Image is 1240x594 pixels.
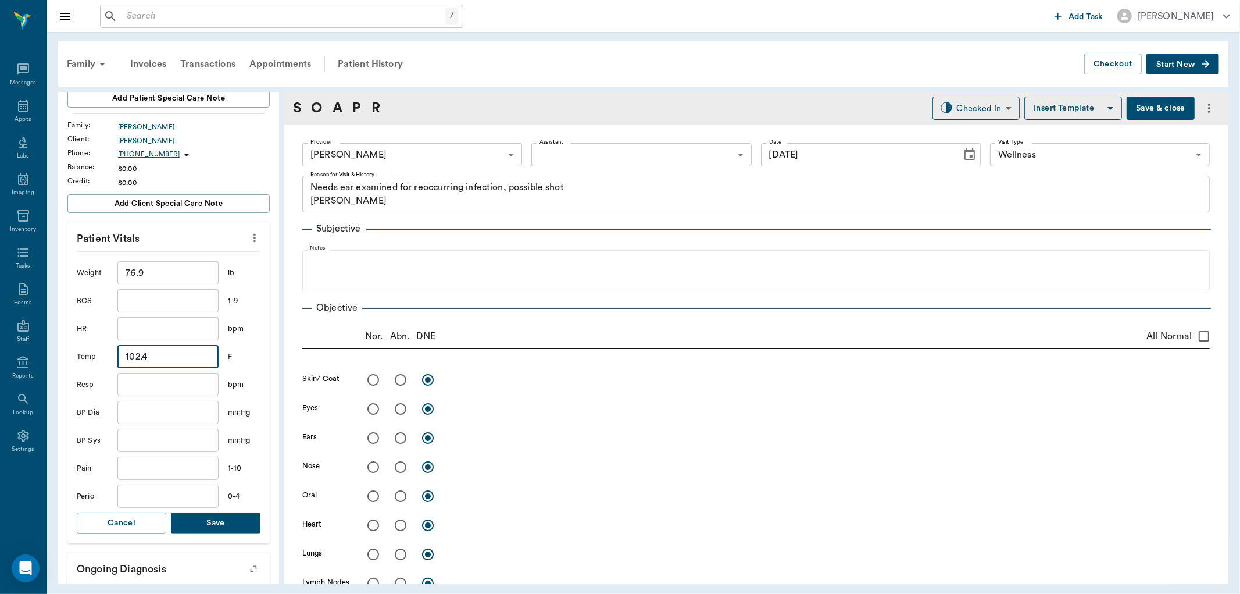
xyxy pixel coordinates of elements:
[228,435,260,446] div: mmHg
[1084,54,1142,75] button: Checkout
[310,170,374,179] label: Reason for Visit & History
[371,98,380,119] a: R
[228,323,260,335] div: bpm
[118,177,270,188] div: $0.00
[77,435,108,446] div: BP Sys
[118,136,270,146] a: [PERSON_NAME]
[228,296,260,307] div: 1-9
[245,228,264,248] button: more
[310,138,332,146] label: Provider
[67,176,118,186] div: Credit :
[242,50,319,78] a: Appointments
[1146,329,1192,343] span: All Normal
[77,323,108,335] div: HR
[293,98,301,119] a: S
[769,138,781,146] label: Date
[302,374,340,384] label: Skin/ Coat
[1199,98,1219,118] button: more
[302,143,522,166] div: [PERSON_NAME]
[302,490,317,500] label: Oral
[365,329,383,343] p: Nor.
[228,463,260,474] div: 1-10
[957,102,1002,115] div: Checked In
[1138,9,1214,23] div: [PERSON_NAME]
[958,143,981,166] button: Choose date, selected date is Sep 11, 2025
[1127,97,1195,120] button: Save & close
[15,115,31,124] div: Appts
[67,148,118,158] div: Phone :
[17,152,29,161] div: Labs
[77,268,108,279] div: Weight
[1108,5,1239,27] button: [PERSON_NAME]
[118,122,270,132] a: [PERSON_NAME]
[171,513,260,534] button: Save
[228,351,260,362] div: F
[312,222,366,236] p: Subjective
[302,519,322,529] label: Heart
[17,335,29,344] div: Staff
[67,89,270,108] button: Add patient Special Care Note
[12,554,40,582] div: Open Intercom Messenger
[115,197,223,210] span: Add client Special Care Note
[67,120,118,130] div: Family :
[228,407,260,418] div: mmHg
[12,188,34,197] div: Imaging
[761,143,954,166] input: MM/DD/YYYY
[302,577,349,588] label: Lymph Nodes
[310,181,1202,208] textarea: Needs ear examined for reoccurring infection, possible shot [PERSON_NAME]
[228,379,260,390] div: bpm
[60,50,116,78] div: Family
[311,98,322,119] a: O
[13,408,33,417] div: Lookup
[333,98,342,119] a: A
[10,225,36,234] div: Inventory
[67,134,118,144] div: Client :
[302,403,318,413] label: Eyes
[77,379,108,390] div: Resp
[173,50,242,78] a: Transactions
[310,244,326,252] label: Notes
[416,329,435,343] p: DNE
[1146,54,1219,75] button: Start New
[12,372,34,380] div: Reports
[998,138,1024,146] label: Visit Type
[10,79,37,87] div: Messages
[1050,5,1108,27] button: Add Task
[77,351,108,362] div: Temp
[302,432,317,442] label: Ears
[352,98,361,119] a: P
[312,301,362,315] p: Objective
[67,194,270,213] button: Add client Special Care Note
[123,50,173,78] a: Invoices
[990,143,1210,166] div: Wellness
[539,138,563,146] label: Assistant
[331,50,410,78] a: Patient History
[67,162,118,172] div: Balance :
[16,262,30,271] div: Tasks
[228,491,260,502] div: 0-4
[390,329,410,343] p: Abn.
[53,5,77,28] button: Close drawer
[67,222,270,251] p: Patient Vitals
[302,548,323,559] label: Lungs
[445,8,458,24] div: /
[112,92,225,105] span: Add patient Special Care Note
[77,407,108,418] div: BP Dia
[77,491,108,502] div: Perio
[14,298,31,307] div: Forms
[77,463,108,474] div: Pain
[67,553,270,582] p: Ongoing diagnosis
[118,163,270,174] div: $0.00
[1024,97,1122,120] button: Insert Template
[228,268,260,279] div: lb
[302,461,320,471] label: Nose
[77,513,166,534] button: Cancel
[118,150,180,159] p: [PHONE_NUMBER]
[77,296,108,307] div: BCS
